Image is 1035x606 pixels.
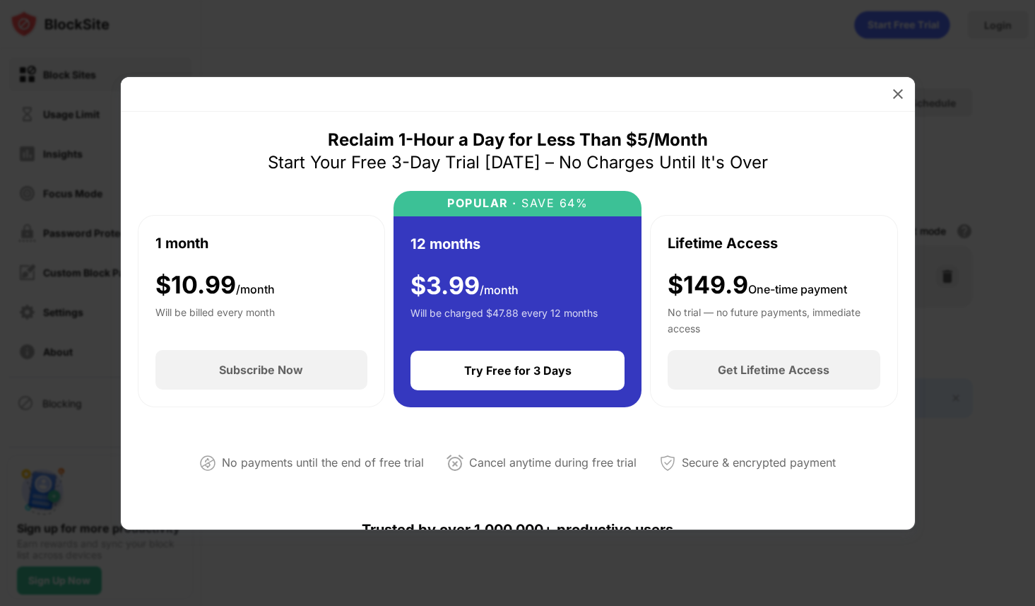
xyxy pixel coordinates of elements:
[469,453,637,473] div: Cancel anytime during free trial
[446,455,463,472] img: cancel-anytime
[138,496,898,564] div: Trusted by over 1,000,000+ productive users
[718,363,829,377] div: Get Lifetime Access
[682,453,836,473] div: Secure & encrypted payment
[155,305,275,333] div: Will be billed every month
[668,233,778,254] div: Lifetime Access
[464,363,572,378] div: Try Free for 3 Days
[447,197,517,210] div: POPULAR ·
[410,272,519,301] div: $ 3.99
[236,282,275,296] span: /month
[659,455,676,472] img: secured-payment
[328,129,708,151] div: Reclaim 1-Hour a Day for Less Than $5/Month
[517,197,589,210] div: SAVE 64%
[668,271,847,300] div: $149.9
[222,453,424,473] div: No payments until the end of free trial
[668,305,880,333] div: No trial — no future payments, immediate access
[219,363,303,377] div: Subscribe Now
[410,305,598,334] div: Will be charged $47.88 every 12 months
[410,233,480,255] div: 12 months
[748,282,847,296] span: One-time payment
[155,271,275,300] div: $ 10.99
[155,233,208,254] div: 1 month
[480,283,519,297] span: /month
[268,151,768,174] div: Start Your Free 3-Day Trial [DATE] – No Charges Until It's Over
[199,455,216,472] img: not-paying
